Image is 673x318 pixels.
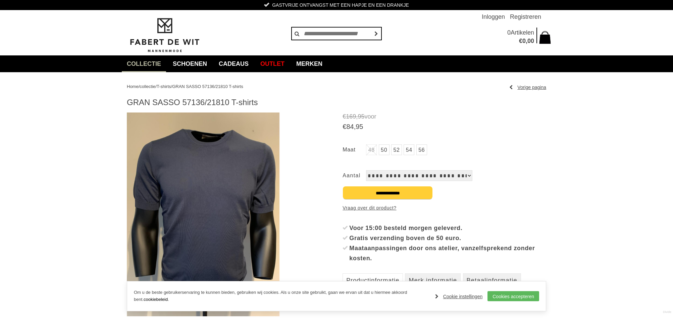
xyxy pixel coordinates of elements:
a: Merken [291,55,327,72]
span: 169 [346,113,356,120]
a: 54 [404,144,414,155]
span: € [343,123,346,130]
a: Cookie instellingen [435,291,483,302]
a: Outlet [255,55,290,72]
span: , [356,113,358,120]
span: 95 [358,113,364,120]
div: Voor 15:00 besteld morgen geleverd. [349,223,546,233]
p: Om u de beste gebruikerservaring te kunnen bieden, gebruiken wij cookies. Als u onze site gebruik... [134,289,428,303]
span: voor [343,112,546,121]
span: 84 [346,123,354,130]
span: 0 [522,38,526,44]
img: Fabert de Wit [127,17,202,53]
span: Artikelen [511,29,534,36]
label: Aantal [343,170,366,181]
a: cookiebeleid [144,297,168,302]
span: € [343,113,346,120]
a: Inloggen [482,10,505,24]
a: collectie [140,84,155,89]
a: Vorige pagina [509,82,546,92]
div: Gratis verzending boven de 50 euro. [349,233,546,243]
a: Divide [663,308,671,316]
a: Cookies accepteren [487,291,539,301]
img: GRAN SASSO 57136/21810 T-shirts [127,112,279,316]
span: , [526,38,527,44]
a: T-shirts [157,84,171,89]
a: Registreren [510,10,541,24]
h1: GRAN SASSO 57136/21810 T-shirts [127,97,546,107]
span: 00 [527,38,534,44]
a: 52 [391,144,402,155]
span: / [139,84,140,89]
a: Cadeaus [214,55,254,72]
a: Betaalinformatie [463,273,521,287]
a: Merk informatie [405,273,461,287]
ul: Maat [343,144,546,157]
a: Home [127,84,139,89]
a: Vraag over dit product? [343,203,396,213]
a: 56 [416,144,427,155]
span: , [354,123,356,130]
li: Maataanpassingen door ons atelier, vanzelfsprekend zonder kosten. [343,243,546,263]
a: Schoenen [168,55,212,72]
span: 0 [507,29,511,36]
a: Productinformatie [343,273,403,287]
a: 50 [379,144,390,155]
span: € [519,38,522,44]
a: collectie [122,55,166,72]
a: GRAN SASSO 57136/21810 T-shirts [172,84,243,89]
span: / [171,84,172,89]
span: / [155,84,157,89]
span: 95 [356,123,363,130]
